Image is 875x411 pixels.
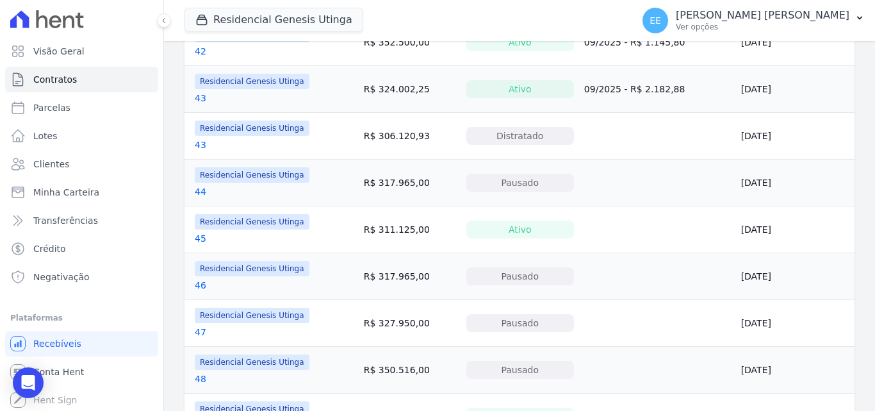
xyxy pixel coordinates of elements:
[359,160,461,206] td: R$ 317.965,00
[466,80,574,98] div: Ativo
[466,33,574,51] div: Ativo
[736,160,855,206] td: [DATE]
[359,253,461,300] td: R$ 317.965,00
[5,180,158,205] a: Minha Carteira
[33,214,98,227] span: Transferências
[33,271,90,283] span: Negativação
[584,37,685,47] a: 09/2025 - R$ 1.145,80
[195,373,206,385] a: 48
[5,264,158,290] a: Negativação
[584,84,685,94] a: 09/2025 - R$ 2.182,88
[5,151,158,177] a: Clientes
[195,279,206,292] a: 46
[736,66,855,113] td: [DATE]
[359,300,461,347] td: R$ 327.950,00
[5,67,158,92] a: Contratos
[195,92,206,105] a: 43
[359,113,461,160] td: R$ 306.120,93
[195,261,309,276] span: Residencial Genesis Utinga
[466,127,574,145] div: Distratado
[466,314,574,332] div: Pausado
[5,208,158,233] a: Transferências
[33,186,99,199] span: Minha Carteira
[33,365,84,378] span: Conta Hent
[33,337,81,350] span: Recebíveis
[466,267,574,285] div: Pausado
[650,16,661,25] span: EE
[195,185,206,198] a: 44
[736,253,855,300] td: [DATE]
[5,95,158,121] a: Parcelas
[33,101,70,114] span: Parcelas
[33,73,77,86] span: Contratos
[5,123,158,149] a: Lotes
[10,310,153,326] div: Plataformas
[736,113,855,160] td: [DATE]
[466,361,574,379] div: Pausado
[466,174,574,192] div: Pausado
[195,355,309,370] span: Residencial Genesis Utinga
[195,308,309,323] span: Residencial Genesis Utinga
[736,19,855,66] td: [DATE]
[5,331,158,356] a: Recebíveis
[195,232,206,245] a: 45
[736,347,855,394] td: [DATE]
[195,121,309,136] span: Residencial Genesis Utinga
[195,326,206,339] a: 47
[33,158,69,171] span: Clientes
[5,359,158,385] a: Conta Hent
[736,206,855,253] td: [DATE]
[195,45,206,58] a: 42
[33,45,85,58] span: Visão Geral
[33,242,66,255] span: Crédito
[676,9,849,22] p: [PERSON_NAME] [PERSON_NAME]
[676,22,849,32] p: Ver opções
[13,367,44,398] div: Open Intercom Messenger
[195,138,206,151] a: 43
[195,74,309,89] span: Residencial Genesis Utinga
[359,19,461,66] td: R$ 352.500,00
[195,167,309,183] span: Residencial Genesis Utinga
[195,214,309,230] span: Residencial Genesis Utinga
[5,236,158,262] a: Crédito
[33,130,58,142] span: Lotes
[359,206,461,253] td: R$ 311.125,00
[736,300,855,347] td: [DATE]
[632,3,875,38] button: EE [PERSON_NAME] [PERSON_NAME] Ver opções
[184,8,363,32] button: Residencial Genesis Utinga
[466,221,574,239] div: Ativo
[359,347,461,394] td: R$ 350.516,00
[5,38,158,64] a: Visão Geral
[359,66,461,113] td: R$ 324.002,25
